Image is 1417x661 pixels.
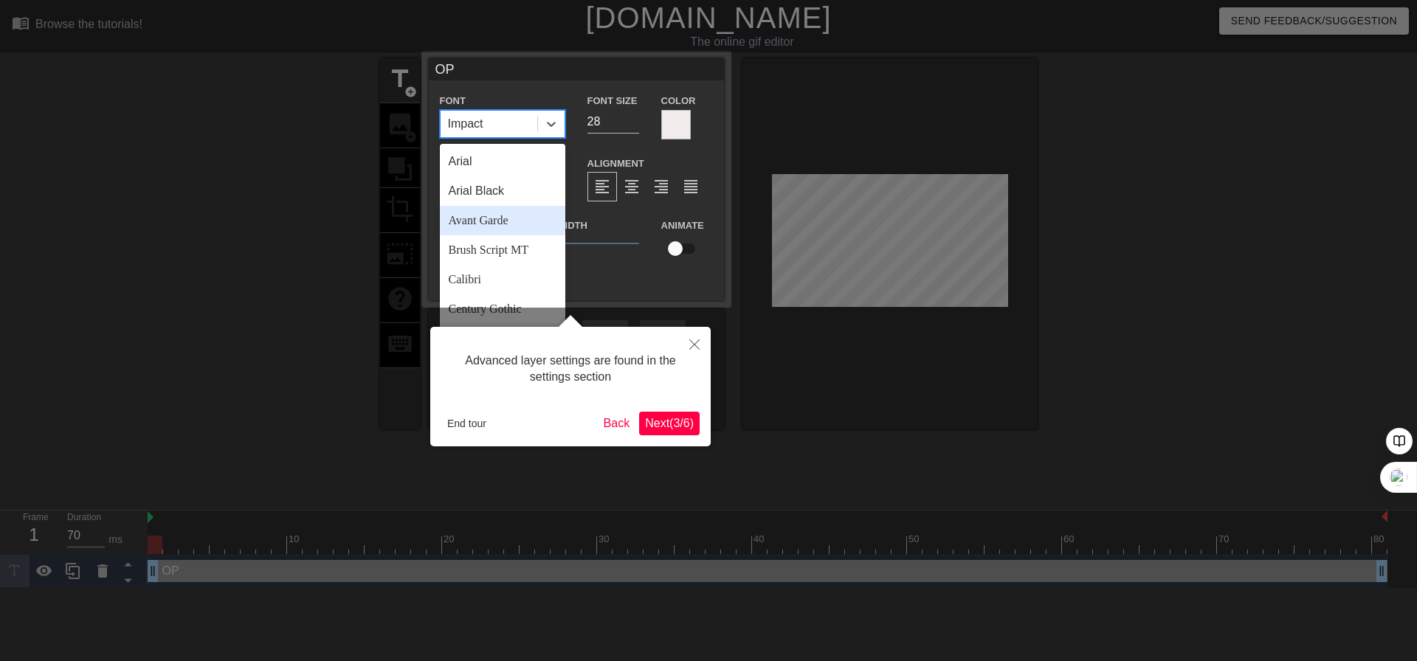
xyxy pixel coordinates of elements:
button: Close [678,327,711,361]
span: format_align_right [652,178,670,195]
button: Back [598,412,636,435]
label: Duration [67,513,101,522]
span: menu_book [12,14,30,32]
div: Browse the tutorials! [35,18,142,30]
span: drag_handle [145,564,160,578]
a: Browse the tutorials! [12,14,142,37]
div: 70 [1218,532,1232,547]
div: The online gif editor [480,33,1004,51]
span: drag_handle [1374,564,1389,578]
div: Arial [440,147,565,176]
div: Calibri [440,265,565,294]
span: format_align_justify [682,178,700,195]
div: Impact [448,115,483,133]
div: Arial Black [440,176,565,206]
a: [DOMAIN_NAME] [585,1,831,34]
span: Next ( 3 / 6 ) [645,417,694,429]
span: add_circle [404,86,417,98]
label: Color [661,94,696,108]
span: title [386,65,414,93]
div: Frame [12,511,56,553]
div: Avant Garde [440,206,565,235]
div: Brush Script MT [440,235,565,265]
div: 1 [23,522,45,548]
div: 10 [289,532,302,547]
div: 20 [444,532,457,547]
img: bound-end.png [1382,511,1387,522]
span: format_align_left [593,178,611,195]
div: 50 [909,532,922,547]
button: Send Feedback/Suggestion [1219,7,1409,35]
div: Century Gothic [440,294,565,324]
label: Animate [661,218,704,233]
span: format_align_center [623,178,641,195]
div: 30 [599,532,612,547]
label: Font Size [587,94,638,108]
div: 40 [754,532,767,547]
button: Next [639,412,700,435]
div: 80 [1373,532,1387,547]
label: Font [440,94,466,108]
button: End tour [441,412,492,435]
div: ms [108,532,123,547]
span: Send Feedback/Suggestion [1231,12,1397,30]
div: Advanced layer settings are found in the settings section [441,338,700,401]
label: Alignment [587,156,644,171]
div: 60 [1063,532,1077,547]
